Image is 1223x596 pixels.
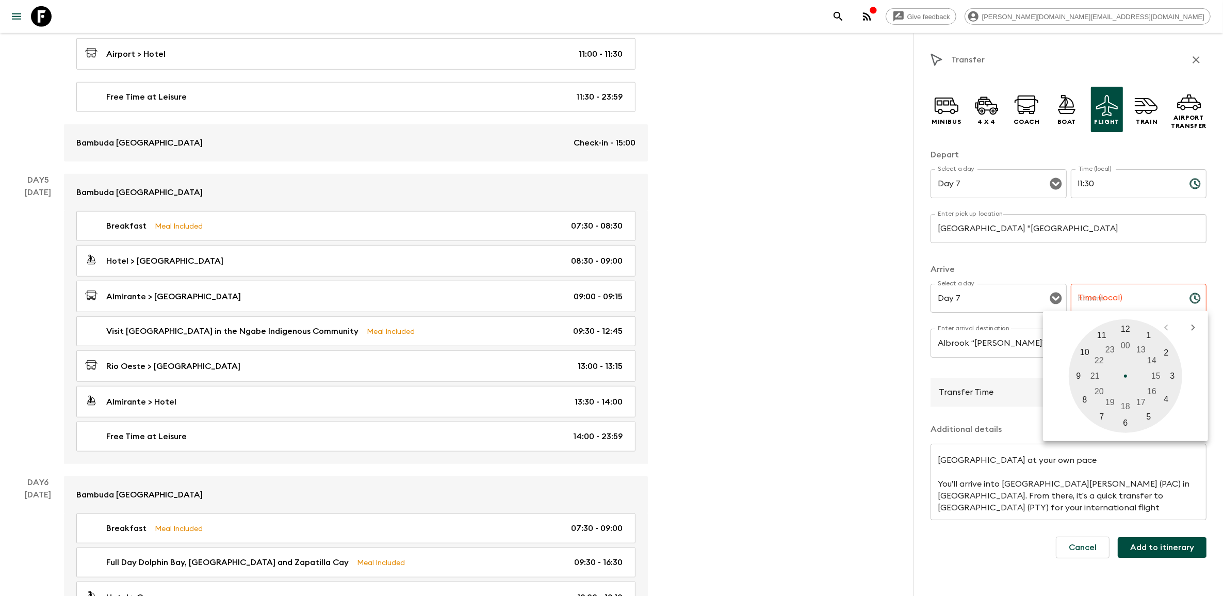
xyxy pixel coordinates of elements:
p: Train [1136,118,1157,126]
textarea: Your adventure ends with a mid morning flight back to [GEOGRAPHIC_DATA] where you can choose to e... [938,453,1199,512]
label: Select a day [938,279,974,288]
p: Meal Included [155,220,203,232]
input: hh:mm [1071,169,1181,198]
p: Bambuda [GEOGRAPHIC_DATA] [76,489,203,501]
p: 09:00 - 09:15 [574,291,623,303]
p: Free Time at Leisure [106,91,187,103]
a: Free Time at Leisure14:00 - 23:59 [76,422,635,452]
p: Bambuda [GEOGRAPHIC_DATA] [76,137,203,149]
p: Coach [1014,118,1040,126]
p: Full Day Dolphin Bay, [GEOGRAPHIC_DATA] and Zapatilla Cay [106,556,349,569]
p: Visit [GEOGRAPHIC_DATA] in the Ngabe Indigenous Community [106,325,358,337]
p: Meal Included [367,326,415,337]
button: Choose time [1185,288,1205,309]
p: Breakfast [106,220,146,232]
span: [PERSON_NAME][DOMAIN_NAME][EMAIL_ADDRESS][DOMAIN_NAME] [976,13,1210,21]
p: 14:00 - 23:59 [573,430,623,443]
a: Rio Oeste > [GEOGRAPHIC_DATA]13:00 - 13:15 [76,350,635,382]
p: 4 x 4 [977,118,996,126]
p: Day 6 [12,476,64,489]
p: Meal Included [155,523,203,534]
button: Open [1049,291,1063,305]
p: 13:30 - 14:00 [575,396,623,408]
p: Almirante > Hotel [106,396,176,408]
label: Time (local) [1078,165,1112,173]
p: Almirante > [GEOGRAPHIC_DATA] [106,291,241,303]
p: 11:30 - 23:59 [576,91,623,103]
label: Enter pick up location [938,210,1003,218]
a: Give feedback [886,8,956,25]
a: Visit [GEOGRAPHIC_DATA] in the Ngabe Indigenous CommunityMeal Included09:30 - 12:45 [76,316,635,346]
a: Airport > Hotel11:00 - 11:30 [76,38,635,70]
a: Almirante > [GEOGRAPHIC_DATA]09:00 - 09:15 [76,281,635,312]
input: hh:mm [1071,284,1181,313]
a: Full Day Dolphin Bay, [GEOGRAPHIC_DATA] and Zapatilla CayMeal Included09:30 - 16:30 [76,547,635,577]
button: Cancel [1056,537,1110,558]
a: Bambuda [GEOGRAPHIC_DATA]Check-in - 15:00 [64,124,648,162]
button: menu [6,6,27,27]
span: Give feedback [902,13,956,21]
label: Enter arrival destination [938,324,1010,333]
a: BreakfastMeal Included07:30 - 08:30 [76,211,635,241]
p: Hotel > [GEOGRAPHIC_DATA] [106,255,223,267]
p: Flight [1094,118,1119,126]
p: Day 5 [12,174,64,186]
p: Meal Included [357,557,405,568]
button: open next view [1184,319,1202,336]
p: 09:30 - 16:30 [574,556,623,569]
p: Depart [931,149,1206,161]
a: Almirante > Hotel13:30 - 14:00 [76,386,635,417]
p: 11:00 - 11:30 [579,48,623,60]
a: Bambuda [GEOGRAPHIC_DATA] [64,174,648,211]
label: Select a day [938,165,974,173]
p: Bambuda [GEOGRAPHIC_DATA] [76,186,203,199]
p: Free Time at Leisure [106,430,187,443]
p: 09:30 - 12:45 [573,325,623,337]
p: Rio Oeste > [GEOGRAPHIC_DATA] [106,360,240,373]
button: search adventures [828,6,849,27]
a: Free Time at Leisure11:30 - 23:59 [76,82,635,112]
p: Check-in - 15:00 [574,137,635,149]
p: Minibus [932,118,961,126]
button: Add to itinerary [1118,537,1206,558]
p: 13:00 - 13:15 [578,360,623,373]
p: Additional details [931,423,1206,436]
div: [PERSON_NAME][DOMAIN_NAME][EMAIL_ADDRESS][DOMAIN_NAME] [965,8,1211,25]
p: Transfer Time [939,386,993,398]
p: 07:30 - 09:00 [571,522,623,535]
p: Transfer [951,54,985,66]
button: Choose time, selected time is 11:30 AM [1185,173,1205,194]
div: [DATE] [25,186,52,464]
a: Bambuda [GEOGRAPHIC_DATA] [64,476,648,513]
p: Airport Transfer [1171,114,1206,130]
button: Open [1049,176,1063,191]
a: Hotel > [GEOGRAPHIC_DATA]08:30 - 09:00 [76,245,635,277]
p: Arrive [931,263,1206,276]
p: Airport > Hotel [106,48,166,60]
p: 08:30 - 09:00 [571,255,623,267]
p: Breakfast [106,522,146,535]
p: Boat [1057,118,1076,126]
a: BreakfastMeal Included07:30 - 09:00 [76,513,635,543]
p: 07:30 - 08:30 [571,220,623,232]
